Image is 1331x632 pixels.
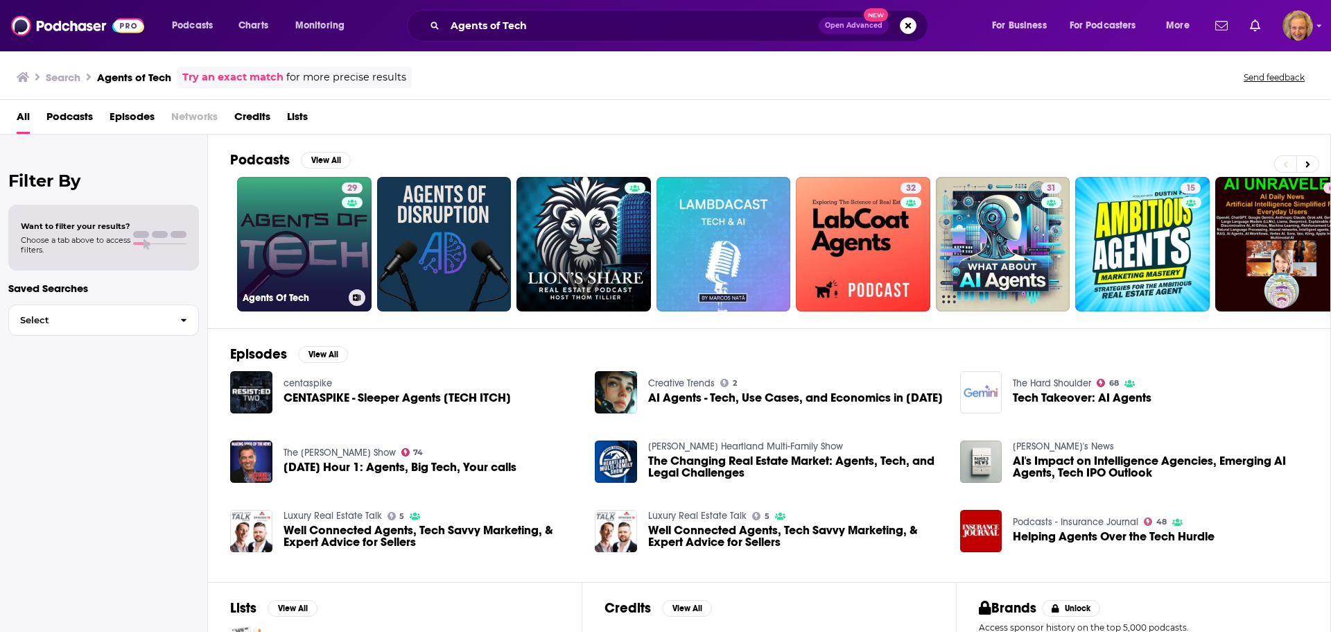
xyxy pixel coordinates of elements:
a: 31 [1041,182,1061,194]
span: 5 [765,513,769,520]
a: The Hard Shoulder [1013,377,1091,389]
img: 8-08-2023 Hour 1: Agents, Big Tech, Your calls [230,441,272,483]
button: open menu [1156,15,1207,37]
span: 31 [1047,182,1056,196]
button: View All [662,600,712,617]
a: 29Agents Of Tech [237,177,372,311]
button: Unlock [1042,600,1101,617]
a: 15 [1181,182,1201,194]
a: The Changing Real Estate Market: Agents, Tech, and Legal Challenges [648,455,943,479]
span: 68 [1109,380,1119,386]
span: New [864,8,889,22]
img: CENTASPIKE - Sleeper Agents [TECH ITCH] [230,371,272,413]
span: Networks [171,105,218,134]
h3: Search [46,71,80,84]
a: Well Connected Agents, Tech Savvy Marketing, & Expert Advice for Sellers [648,524,943,548]
a: Well Connected Agents, Tech Savvy Marketing, & Expert Advice for Sellers [284,524,579,548]
span: Open Advanced [825,22,882,29]
a: ListsView All [230,599,317,617]
a: Charts [229,15,277,37]
a: CreditsView All [604,599,712,617]
button: Select [8,305,199,336]
span: AI Agents - Tech, Use Cases, and Economics in [DATE] [648,392,943,404]
img: Well Connected Agents, Tech Savvy Marketing, & Expert Advice for Sellers [230,510,272,552]
h3: Agents of Tech [97,71,171,84]
a: The Chris Plante Show [284,447,396,459]
a: AI Agents - Tech, Use Cases, and Economics in 2024 [648,392,943,404]
img: Podchaser - Follow, Share and Rate Podcasts [11,12,144,39]
button: Send feedback [1239,71,1309,83]
span: Choose a tab above to access filters. [21,235,130,255]
a: 48 [1144,518,1167,526]
span: 15 [1186,182,1195,196]
span: 74 [413,450,423,456]
span: [DATE] Hour 1: Agents, Big Tech, Your calls [284,461,516,473]
span: Charts [238,16,268,35]
a: EpisodesView All [230,345,348,363]
a: Episodes [110,105,155,134]
a: 29 [342,182,363,194]
img: AI's Impact on Intelligence Agencies, Emerging AI Agents, Tech IPO Outlook [960,441,1002,483]
h2: Credits [604,599,651,617]
span: 5 [399,513,404,520]
span: Want to filter your results? [21,221,130,231]
a: 68 [1097,379,1119,387]
a: 15 [1075,177,1210,311]
a: Tech Takeover: AI Agents [1013,392,1151,404]
button: View All [268,600,317,617]
img: The Changing Real Estate Market: Agents, Tech, and Legal Challenges [595,441,637,483]
a: 5 [752,512,769,520]
button: View All [298,346,348,363]
button: Open AdvancedNew [819,17,889,34]
img: AI Agents - Tech, Use Cases, and Economics in 2024 [595,371,637,413]
span: 32 [906,182,916,196]
span: 2 [733,380,737,386]
h2: Podcasts [230,151,290,169]
span: For Podcasters [1070,16,1136,35]
button: open menu [1061,15,1156,37]
a: PodcastsView All [230,151,351,169]
a: Lists [287,105,308,134]
a: 74 [401,448,424,456]
a: 2 [720,379,737,387]
span: Podcasts [172,16,213,35]
a: Creative Trends [648,377,715,389]
a: All [17,105,30,134]
button: View All [301,152,351,169]
a: 5 [388,512,405,520]
a: Podcasts - Insurance Journal [1013,516,1138,528]
a: centaspike [284,377,332,389]
a: Darin Garman’s Heartland Multi-Family Show [648,441,843,452]
span: for more precise results [286,69,406,85]
h2: Filter By [8,171,199,191]
a: Rahul's News [1013,441,1114,452]
a: Luxury Real Estate Talk [648,510,747,522]
button: open menu [982,15,1064,37]
a: AI's Impact on Intelligence Agencies, Emerging AI Agents, Tech IPO Outlook [1013,455,1308,479]
span: Select [9,316,169,325]
span: For Business [992,16,1047,35]
span: 48 [1156,519,1167,525]
a: Credits [234,105,270,134]
img: Tech Takeover: AI Agents [960,371,1002,413]
img: Well Connected Agents, Tech Savvy Marketing, & Expert Advice for Sellers [595,510,637,552]
input: Search podcasts, credits, & more... [445,15,819,37]
a: Podcasts [46,105,93,134]
h2: Episodes [230,345,287,363]
img: Helping Agents Over the Tech Hurdle [960,510,1002,552]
